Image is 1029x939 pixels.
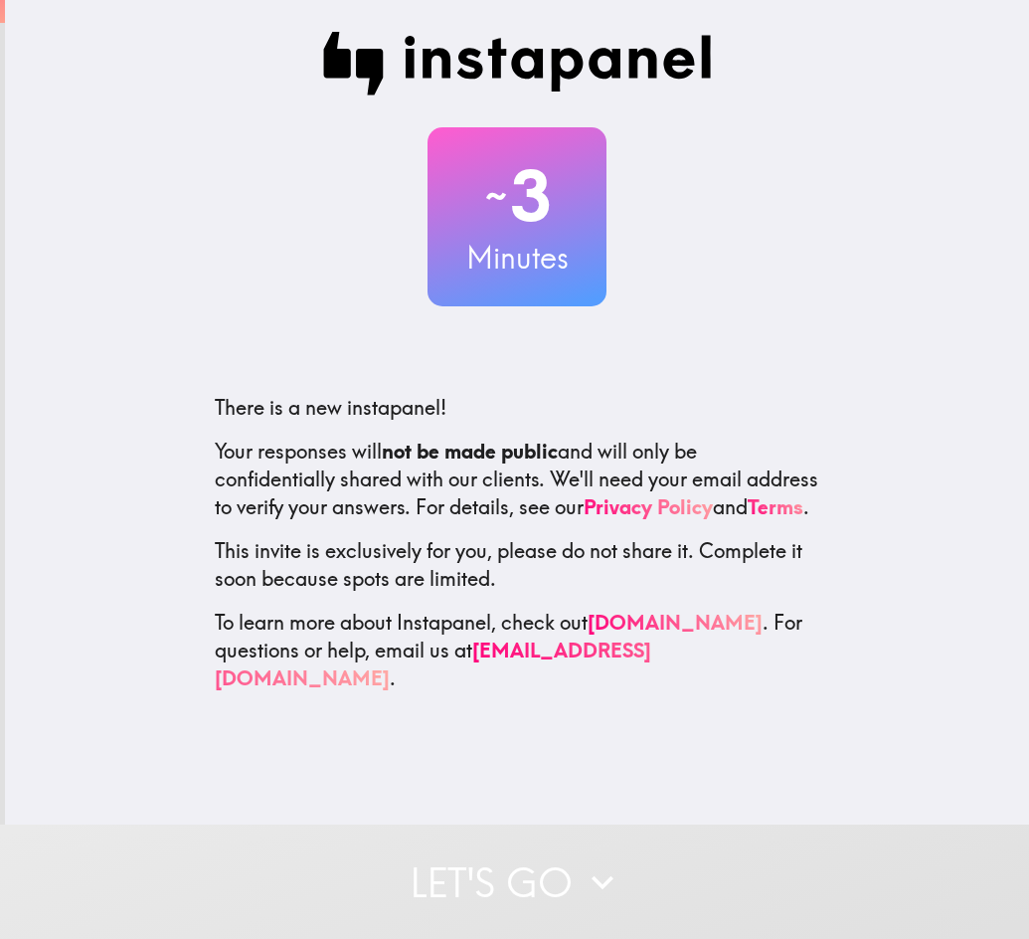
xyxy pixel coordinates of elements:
span: ~ [482,166,510,226]
a: Privacy Policy [584,494,713,519]
p: To learn more about Instapanel, check out . For questions or help, email us at . [215,609,819,692]
a: Terms [748,494,803,519]
a: [DOMAIN_NAME] [588,610,763,635]
h3: Minutes [428,237,606,279]
b: not be made public [382,439,558,464]
img: Instapanel [322,32,712,95]
p: Your responses will and will only be confidentially shared with our clients. We'll need your emai... [215,438,819,521]
p: This invite is exclusively for you, please do not share it. Complete it soon because spots are li... [215,537,819,593]
h2: 3 [428,155,606,237]
a: [EMAIL_ADDRESS][DOMAIN_NAME] [215,638,651,690]
span: There is a new instapanel! [215,395,446,420]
